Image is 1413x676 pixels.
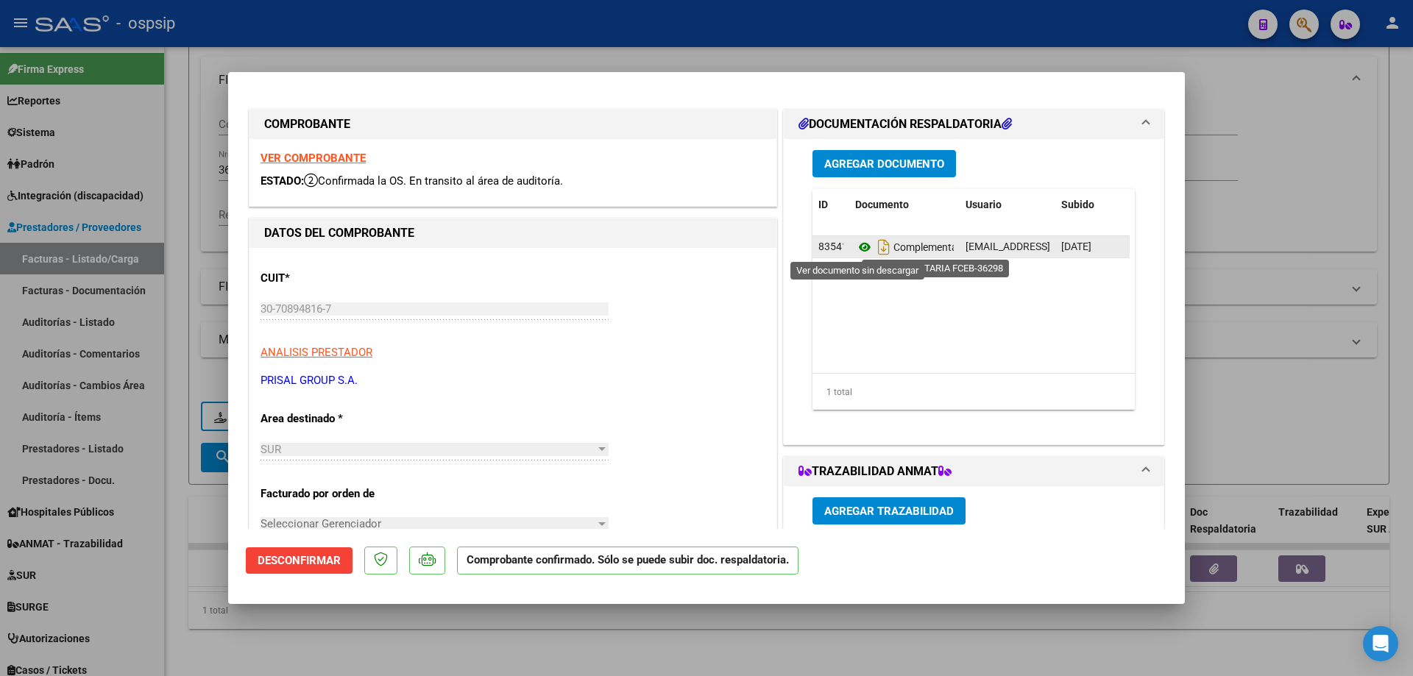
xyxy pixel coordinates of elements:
[261,270,412,287] p: CUIT
[261,152,366,165] a: VER COMPROBANTE
[855,241,1026,253] span: Complementaria Fceb-36298
[261,410,412,427] p: Area destinado *
[304,174,563,188] span: Confirmada la OS. En transito al área de auditoría.
[261,485,412,502] p: Facturado por orden de
[1061,241,1091,252] span: [DATE]
[812,497,966,524] button: Agregar Trazabilidad
[818,241,848,252] span: 83541
[966,241,1213,252] span: [EMAIL_ADDRESS][DOMAIN_NAME] - PRISAL GROUP -
[261,517,595,530] span: Seleccionar Gerenciador
[824,505,954,518] span: Agregar Trazabilidad
[246,547,353,574] button: Desconfirmar
[798,463,952,480] h1: TRAZABILIDAD ANMAT
[960,189,1055,221] datatable-header-cell: Usuario
[874,235,893,259] i: Descargar documento
[966,199,1002,210] span: Usuario
[849,189,960,221] datatable-header-cell: Documento
[812,189,849,221] datatable-header-cell: ID
[798,115,1012,133] h1: DOCUMENTACIÓN RESPALDATORIA
[258,554,341,567] span: Desconfirmar
[812,150,956,177] button: Agregar Documento
[784,110,1164,139] mat-expansion-panel-header: DOCUMENTACIÓN RESPALDATORIA
[818,199,828,210] span: ID
[784,139,1164,444] div: DOCUMENTACIÓN RESPALDATORIA
[1061,199,1094,210] span: Subido
[855,199,909,210] span: Documento
[264,117,350,131] strong: COMPROBANTE
[457,547,798,575] p: Comprobante confirmado. Sólo se puede subir doc. respaldatoria.
[261,174,304,188] span: ESTADO:
[1055,189,1129,221] datatable-header-cell: Subido
[1129,189,1203,221] datatable-header-cell: Acción
[261,443,281,456] span: SUR
[1363,626,1398,661] div: Open Intercom Messenger
[812,374,1135,410] div: 1 total
[261,372,765,389] p: PRISAL GROUP S.A.
[261,346,372,359] span: ANALISIS PRESTADOR
[784,457,1164,486] mat-expansion-panel-header: TRAZABILIDAD ANMAT
[824,157,944,171] span: Agregar Documento
[264,226,414,240] strong: DATOS DEL COMPROBANTE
